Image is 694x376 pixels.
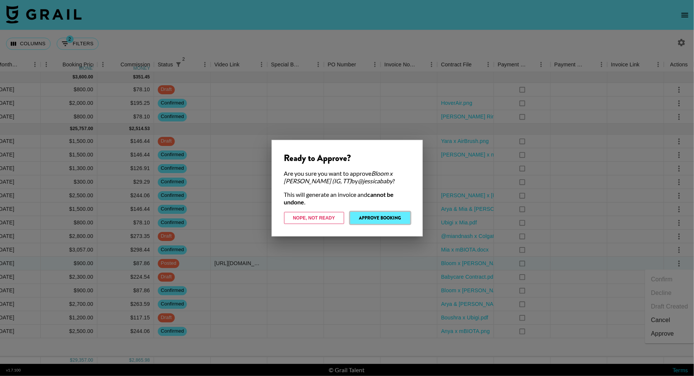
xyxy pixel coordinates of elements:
em: @ jessicababy [358,177,393,184]
strong: cannot be undone [284,191,394,206]
div: Ready to Approve? [284,152,410,164]
em: Bloom x [PERSON_NAME] (IG, TT) [284,170,393,184]
div: This will generate an invoice and . [284,191,410,206]
button: Approve Booking [350,212,410,224]
button: Nope, Not Ready [284,212,344,224]
div: Are you sure you want to approve by ? [284,170,410,185]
